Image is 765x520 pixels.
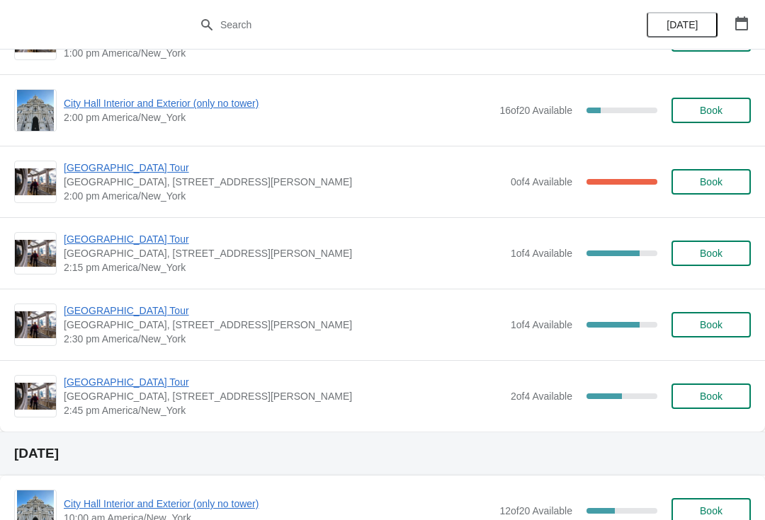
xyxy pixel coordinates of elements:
span: Book [700,505,722,516]
span: City Hall Interior and Exterior (only no tower) [64,96,492,110]
span: [DATE] [667,19,698,30]
span: 2:00 pm America/New_York [64,110,492,125]
span: 2:45 pm America/New_York [64,403,504,417]
span: [GEOGRAPHIC_DATA] Tour [64,375,504,389]
img: City Hall Interior and Exterior (only no tower) | | 2:00 pm America/New_York [17,90,55,131]
img: City Hall Tower Tour | City Hall Visitor Center, 1400 John F Kennedy Boulevard Suite 121, Philade... [15,383,56,410]
button: Book [671,383,751,409]
img: City Hall Tower Tour | City Hall Visitor Center, 1400 John F Kennedy Boulevard Suite 121, Philade... [15,168,56,196]
span: 0 of 4 Available [511,176,572,187]
span: 2 of 4 Available [511,391,572,402]
button: Book [671,169,751,195]
span: [GEOGRAPHIC_DATA], [STREET_ADDRESS][PERSON_NAME] [64,246,504,260]
span: 1:00 pm America/New_York [64,46,504,60]
button: Book [671,241,751,266]
span: City Hall Interior and Exterior (only no tower) [64,497,492,511]
span: 2:00 pm America/New_York [64,189,504,203]
span: 1 of 4 Available [511,248,572,259]
span: 1 of 4 Available [511,319,572,330]
span: 12 of 20 Available [499,505,572,516]
button: Book [671,98,751,123]
span: [GEOGRAPHIC_DATA] Tour [64,304,504,318]
span: Book [700,391,722,402]
span: Book [700,319,722,330]
span: [GEOGRAPHIC_DATA], [STREET_ADDRESS][PERSON_NAME] [64,175,504,189]
span: [GEOGRAPHIC_DATA], [STREET_ADDRESS][PERSON_NAME] [64,318,504,332]
span: 16 of 20 Available [499,105,572,116]
span: Book [700,105,722,116]
span: 2:30 pm America/New_York [64,332,504,346]
span: [GEOGRAPHIC_DATA] Tour [64,232,504,246]
input: Search [220,12,574,37]
span: 2:15 pm America/New_York [64,260,504,275]
span: Book [700,176,722,187]
button: [DATE] [647,12,718,37]
span: Book [700,248,722,259]
img: City Hall Tower Tour | City Hall Visitor Center, 1400 John F Kennedy Boulevard Suite 121, Philade... [15,311,56,339]
h2: [DATE] [14,446,751,461]
img: City Hall Tower Tour | City Hall Visitor Center, 1400 John F Kennedy Boulevard Suite 121, Philade... [15,240,56,267]
span: [GEOGRAPHIC_DATA] Tour [64,161,504,175]
span: [GEOGRAPHIC_DATA], [STREET_ADDRESS][PERSON_NAME] [64,389,504,403]
button: Book [671,312,751,337]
